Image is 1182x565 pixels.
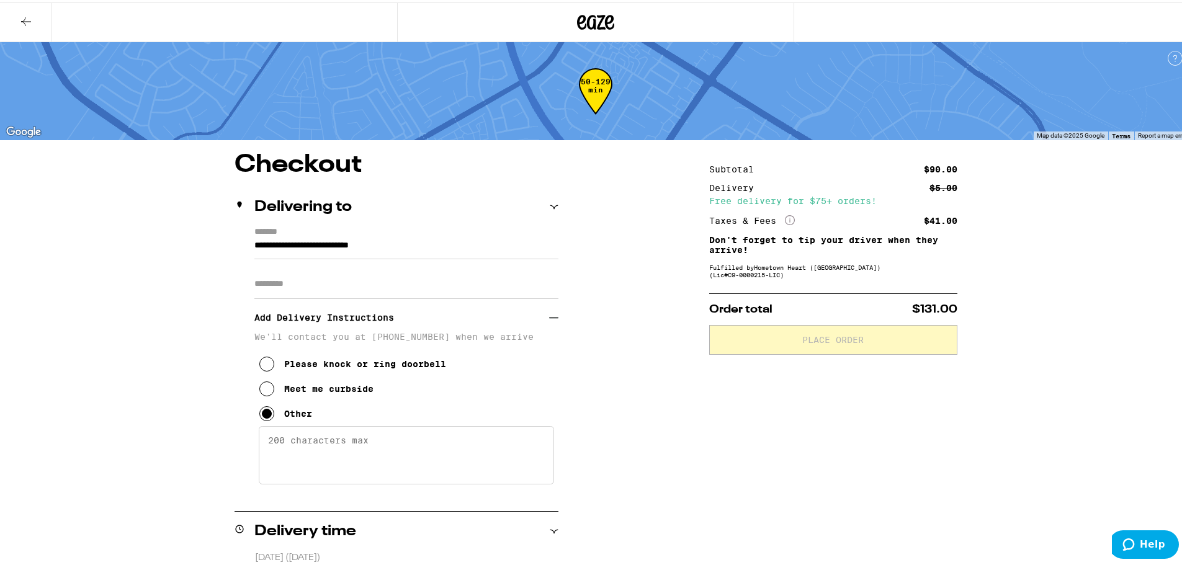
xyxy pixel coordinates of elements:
[929,181,957,190] div: $5.00
[709,181,763,190] div: Delivery
[1112,528,1179,559] iframe: Opens a widget where you can find more information
[1037,130,1104,136] span: Map data ©2025 Google
[284,406,312,416] div: Other
[709,233,957,252] p: Don't forget to tip your driver when they arrive!
[284,381,374,391] div: Meet me curbside
[579,75,612,122] div: 50-129 min
[259,399,312,424] button: Other
[3,122,44,138] img: Google
[3,122,44,138] a: Open this area in Google Maps (opens a new window)
[284,357,446,367] div: Please knock or ring doorbell
[255,549,558,561] p: [DATE] ([DATE])
[924,214,957,223] div: $41.00
[254,301,549,329] h3: Add Delivery Instructions
[924,162,957,171] div: $90.00
[709,194,957,203] div: Free delivery for $75+ orders!
[709,213,795,224] div: Taxes & Fees
[912,301,957,313] span: $131.00
[254,329,558,339] p: We'll contact you at [PHONE_NUMBER] when we arrive
[709,323,957,352] button: Place Order
[259,374,374,399] button: Meet me curbside
[709,261,957,276] div: Fulfilled by Hometown Heart ([GEOGRAPHIC_DATA]) (Lic# C9-0000215-LIC )
[1112,130,1131,137] a: Terms
[254,522,356,536] h2: Delivery time
[235,150,558,175] h1: Checkout
[254,197,352,212] h2: Delivering to
[259,349,446,374] button: Please knock or ring doorbell
[709,162,763,171] div: Subtotal
[709,301,772,313] span: Order total
[802,333,864,342] span: Place Order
